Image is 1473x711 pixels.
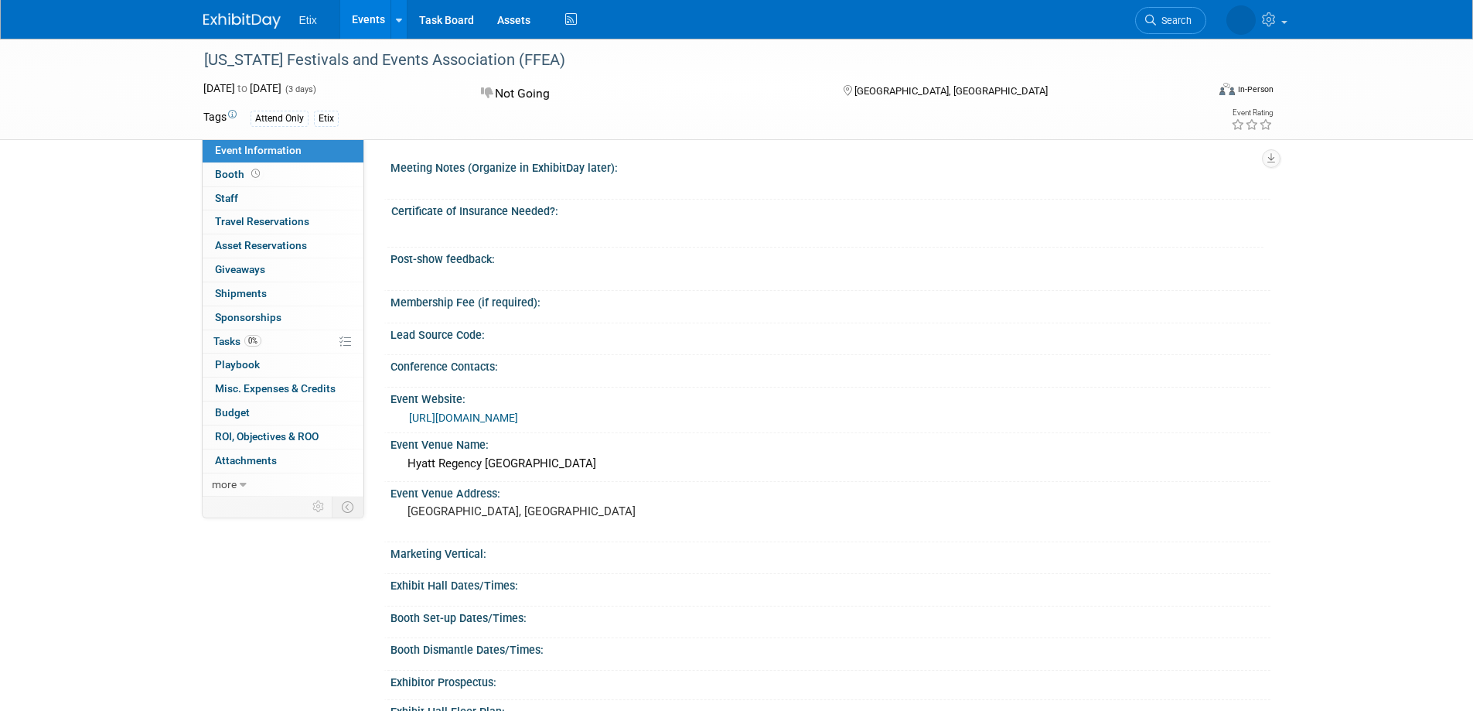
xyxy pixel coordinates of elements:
[390,607,1270,626] div: Booth Set-up Dates/Times:
[1219,83,1235,95] img: Format-Inperson.png
[213,335,261,347] span: Tasks
[1226,5,1256,35] img: Leslie Ziade
[203,210,363,234] a: Travel Reservations
[299,14,317,26] span: Etix
[203,258,363,282] a: Giveaways
[305,497,332,517] td: Personalize Event Tab Strip
[203,306,363,330] a: Sponsorships
[390,248,1270,267] div: Post-show feedback:
[215,263,265,275] span: Giveaways
[390,433,1270,453] div: Event Venue Name:
[390,671,1270,690] div: Exhibitor Prospectus:
[199,46,1183,74] div: [US_STATE] Festivals and Events Association (FFEA)
[215,454,277,467] span: Attachments
[407,504,740,518] pre: [GEOGRAPHIC_DATA], [GEOGRAPHIC_DATA]
[390,388,1270,407] div: Event Website:
[215,382,336,395] span: Misc. Expenses & Credits
[203,426,363,449] a: ROI, Objectives & ROO
[332,497,363,517] td: Toggle Event Tabs
[284,84,316,94] span: (3 days)
[215,406,250,419] span: Budget
[215,144,302,156] span: Event Information
[248,168,263,179] span: Booth not reserved yet
[203,330,363,354] a: Tasks0%
[203,282,363,306] a: Shipments
[314,111,339,127] div: Etix
[390,156,1270,176] div: Meeting Notes (Organize in ExhibitDay later):
[203,82,281,94] span: [DATE] [DATE]
[390,291,1270,310] div: Membership Fee (if required):
[203,109,237,127] td: Tags
[854,85,1048,97] span: [GEOGRAPHIC_DATA], [GEOGRAPHIC_DATA]
[390,355,1270,374] div: Conference Contacts:
[244,335,261,347] span: 0%
[215,430,319,443] span: ROI, Objectives & ROO
[402,452,1259,476] div: Hyatt Regency [GEOGRAPHIC_DATA]
[203,450,363,473] a: Attachments
[203,354,363,377] a: Playbook
[390,482,1270,501] div: Event Venue Address:
[391,200,1263,219] div: Certificate of Insurance Needed?:
[409,412,518,424] a: [URL][DOMAIN_NAME]
[215,192,238,204] span: Staff
[212,478,237,491] span: more
[203,378,363,401] a: Misc. Expenses & Credits
[203,473,363,497] a: more
[215,311,281,323] span: Sponsorships
[215,358,260,371] span: Playbook
[203,163,363,186] a: Booth
[390,638,1270,658] div: Booth Dismantle Dates/Times:
[203,187,363,210] a: Staff
[390,323,1270,343] div: Lead Source Code:
[203,13,281,29] img: ExhibitDay
[235,82,250,94] span: to
[1115,80,1274,104] div: Event Format
[203,234,363,258] a: Asset Reservations
[1237,84,1274,95] div: In-Person
[1156,15,1192,26] span: Search
[1231,109,1273,117] div: Event Rating
[1135,7,1206,34] a: Search
[390,574,1270,593] div: Exhibit Hall Dates/Times:
[476,80,818,108] div: Not Going
[215,239,307,251] span: Asset Reservations
[215,215,309,227] span: Travel Reservations
[390,542,1270,562] div: Marketing Vertical:
[203,139,363,162] a: Event Information
[215,168,263,180] span: Booth
[215,287,267,299] span: Shipments
[203,402,363,425] a: Budget
[251,111,309,127] div: Attend Only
